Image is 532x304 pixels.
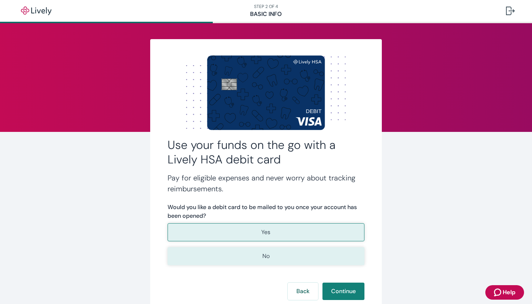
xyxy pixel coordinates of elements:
svg: Zendesk support icon [494,288,503,297]
button: Back [288,283,318,300]
h4: Pay for eligible expenses and never worry about tracking reimbursements. [168,172,364,194]
button: Zendesk support iconHelp [485,285,524,300]
p: No [262,252,270,261]
img: Dot background [168,57,364,129]
button: No [168,247,364,265]
button: Yes [168,223,364,241]
img: Debit card [207,55,325,130]
img: Lively [16,7,56,15]
button: Log out [500,2,520,20]
button: Continue [322,283,364,300]
span: Help [503,288,515,297]
label: Would you like a debit card to be mailed to you once your account has been opened? [168,203,364,220]
h2: Use your funds on the go with a Lively HSA debit card [168,138,364,167]
p: Yes [261,228,270,237]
